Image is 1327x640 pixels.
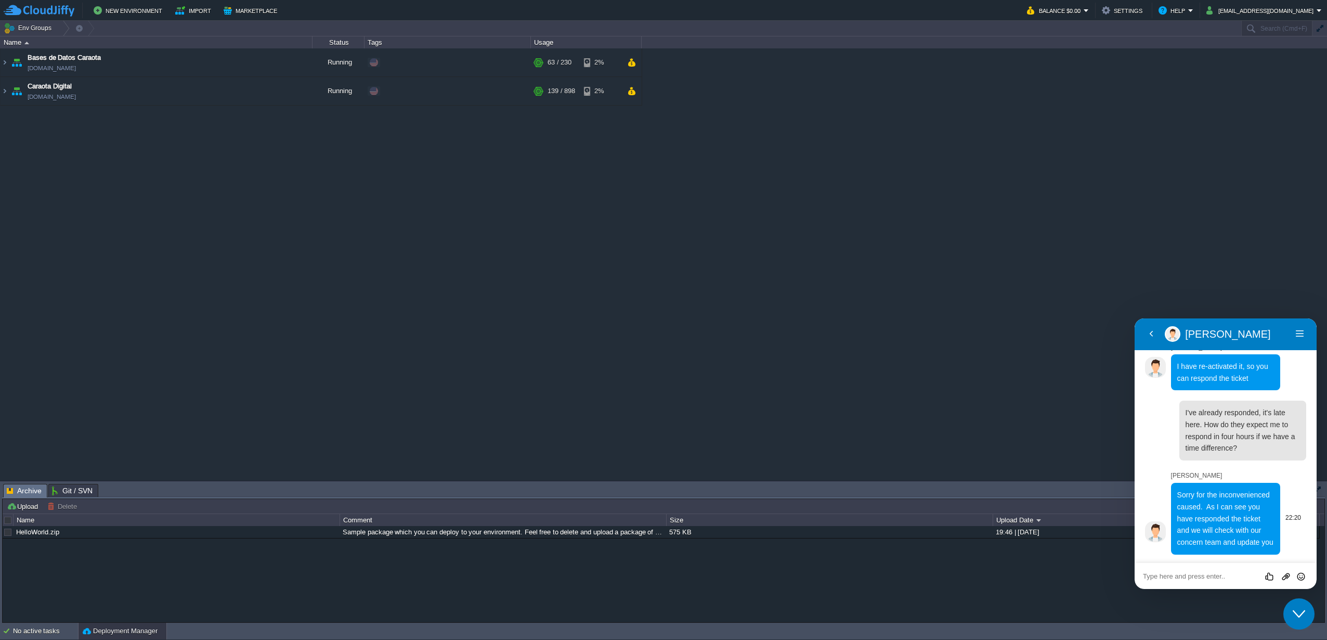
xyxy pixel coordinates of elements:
a: HelloWorld.zip [16,528,59,536]
button: Help [1159,4,1188,17]
div: Running [313,77,365,105]
iframe: chat widget [1283,598,1317,630]
button: Upload [7,502,41,511]
button: Import [175,4,214,17]
button: Balance $0.00 [1027,4,1084,17]
div: 63 / 230 [548,48,571,76]
div: Comment [341,514,666,526]
div: 2% [584,48,618,76]
button: [EMAIL_ADDRESS][DOMAIN_NAME] [1206,4,1317,17]
div: Status [313,36,364,48]
img: AMDAwAAAACH5BAEAAAAALAAAAAABAAEAAAICRAEAOw== [24,42,29,44]
a: Caraota Digital [28,81,72,92]
span: Archive [7,484,42,497]
a: Bases de Datos Caraota [28,53,101,63]
img: AMDAwAAAACH5BAEAAAAALAAAAAABAAEAAAICRAEAOw== [1,48,9,76]
div: Tags [365,36,530,48]
div: 2% [584,77,618,105]
img: AMDAwAAAACH5BAEAAAAALAAAAAABAAEAAAICRAEAOw== [9,77,24,105]
div: 19:46 | [DATE] [993,526,1319,538]
div: 139 / 898 [548,77,575,105]
button: Deployment Manager [83,626,158,636]
img: AMDAwAAAACH5BAEAAAAALAAAAAABAAEAAAICRAEAOw== [9,48,24,76]
div: Usage [531,36,641,48]
div: Running [313,48,365,76]
a: [DOMAIN_NAME] [28,92,76,102]
button: Marketplace [224,4,280,17]
span: [DOMAIN_NAME] [28,63,76,73]
div: No active tasks [13,623,78,639]
div: Size [667,514,993,526]
img: CloudJiffy [4,4,74,17]
div: Name [14,514,340,526]
button: Env Groups [4,21,55,35]
div: Upload Date [994,514,1319,526]
img: AMDAwAAAACH5BAEAAAAALAAAAAABAAEAAAICRAEAOw== [1,77,9,105]
button: Delete [47,502,80,511]
div: 575 KB [667,526,992,538]
button: Settings [1102,4,1146,17]
div: Sample package which you can deploy to your environment. Feel free to delete and upload a package... [340,526,666,538]
button: New Environment [94,4,165,17]
iframe: chat widget [1135,318,1317,589]
span: Git / SVN [52,484,93,497]
div: Name [1,36,312,48]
